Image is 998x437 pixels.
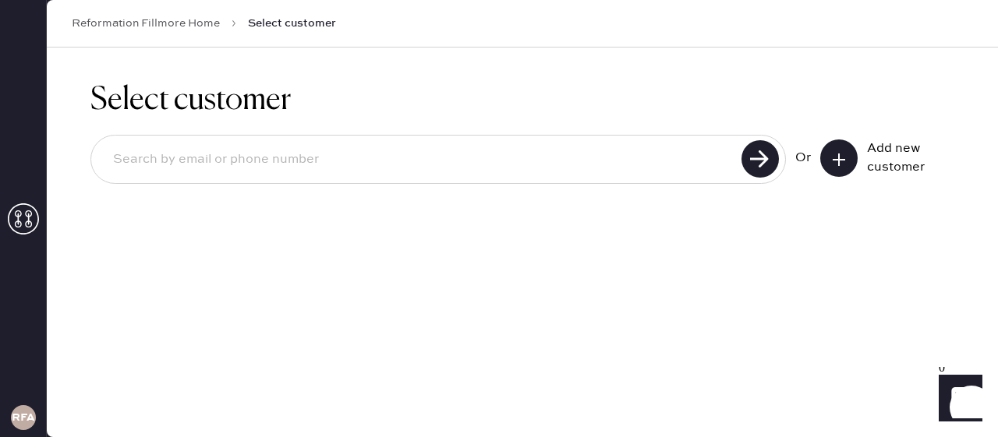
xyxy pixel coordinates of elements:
h3: RFA [12,412,35,423]
div: Or [795,149,811,167]
span: Select customer [248,16,336,31]
a: Reformation Fillmore Home [72,16,220,31]
h1: Select customer [90,82,954,119]
iframe: Front Chat [924,367,991,434]
div: Add new customer [867,139,945,177]
input: Search by email or phone number [101,142,737,178]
